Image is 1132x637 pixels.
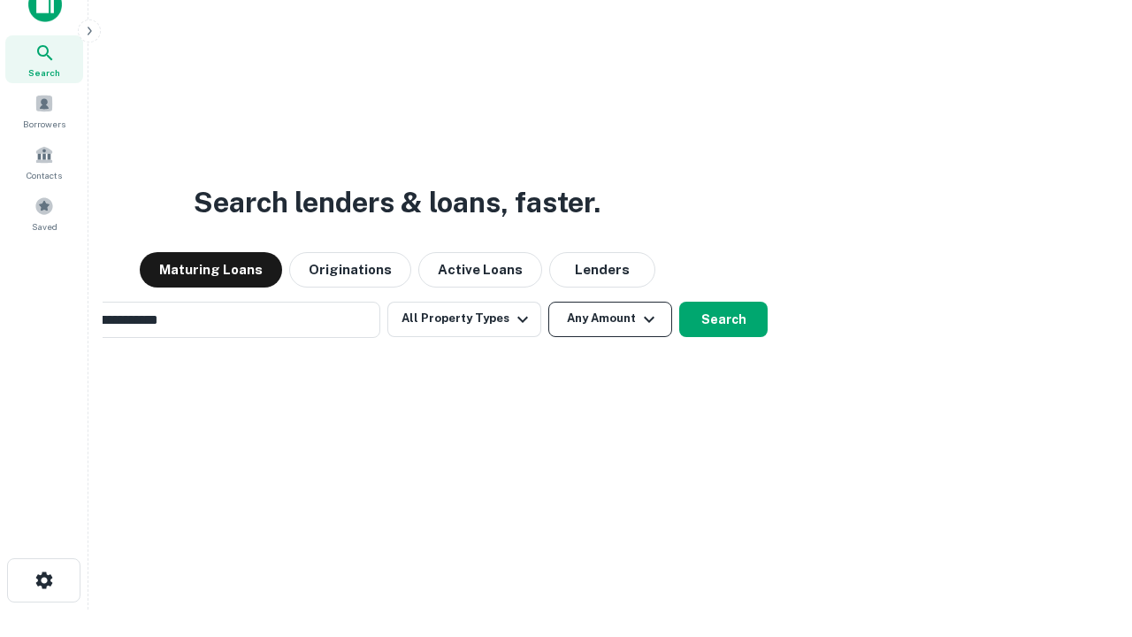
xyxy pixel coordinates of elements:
iframe: Chat Widget [1044,495,1132,580]
span: Borrowers [23,117,65,131]
a: Search [5,35,83,83]
button: Active Loans [418,252,542,288]
button: All Property Types [387,302,541,337]
button: Any Amount [548,302,672,337]
a: Contacts [5,138,83,186]
a: Saved [5,189,83,237]
span: Saved [32,219,57,234]
button: Maturing Loans [140,252,282,288]
button: Originations [289,252,411,288]
h3: Search lenders & loans, faster. [194,181,600,224]
span: Contacts [27,168,62,182]
a: Borrowers [5,87,83,134]
button: Search [679,302,768,337]
span: Search [28,65,60,80]
button: Lenders [549,252,655,288]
